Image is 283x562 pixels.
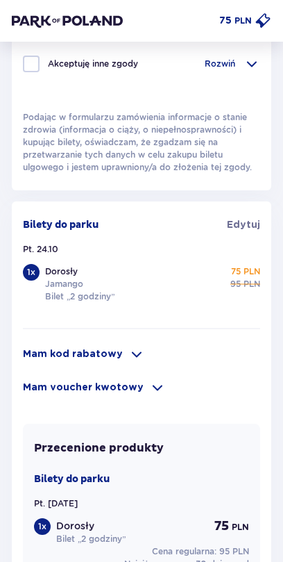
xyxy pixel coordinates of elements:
span: 95 [230,278,241,290]
p: Pt. 24.10 [23,243,58,256]
p: Jamango [45,278,83,290]
p: 75 [219,14,232,28]
p: Mam voucher kwotowy [23,381,144,395]
p: Dorosły [45,265,78,278]
p: Bilety do parku [34,472,110,486]
span: 95 PLN [219,546,249,556]
p: Akceptuję inne zgody [48,58,138,70]
p: Cena regularna: [152,545,249,558]
p: Rozwiń [205,58,235,70]
p: Pt. [DATE] [34,497,78,510]
img: Park of Poland logo [12,14,123,28]
p: Mam kod rabatowy [23,347,123,361]
p: Podając w formularzu zamówienia informacje o stanie zdrowia (informacja o ciąży, o niepełnosprawn... [23,111,260,174]
span: PLN [232,521,249,534]
div: 1 x [34,518,51,535]
p: 75 PLN [231,265,260,278]
p: Bilet „2 godziny” [56,533,126,545]
p: Bilet „2 godziny” [45,290,115,303]
p: Dorosły [56,519,94,533]
span: 75 [214,518,229,535]
span: PLN [243,278,260,290]
span: Edytuj [227,218,260,232]
div: 1 x [23,264,40,281]
p: Przecenione produkty [34,440,164,456]
p: Bilety do parku [23,218,98,232]
p: PLN [234,15,252,27]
